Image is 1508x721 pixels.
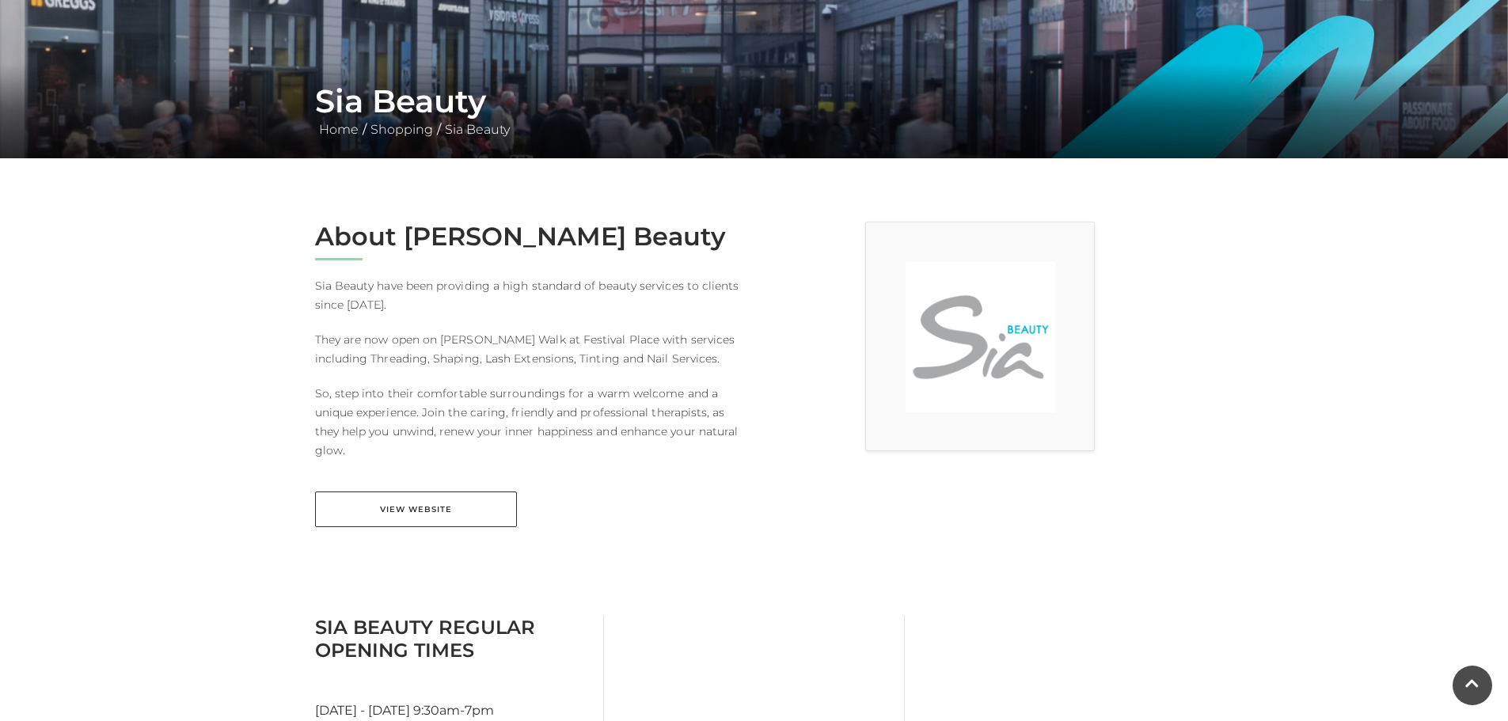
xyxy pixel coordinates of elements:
[315,276,743,314] p: Sia Beauty have been providing a high standard of beauty services to clients since [DATE].
[315,82,1194,120] h1: Sia Beauty
[303,82,1206,139] div: / /
[367,122,437,137] a: Shopping
[315,330,743,368] p: They are now open on [PERSON_NAME] Walk at Festival Place with services including Threading, Shap...
[441,122,514,137] a: Sia Beauty
[315,222,743,252] h2: About [PERSON_NAME] Beauty
[315,122,363,137] a: Home
[315,616,591,662] h3: Sia Beauty Regular Opening Times
[315,384,743,460] p: So, step into their comfortable surroundings for a warm welcome and a unique experience. Join the...
[315,491,517,527] a: View Website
